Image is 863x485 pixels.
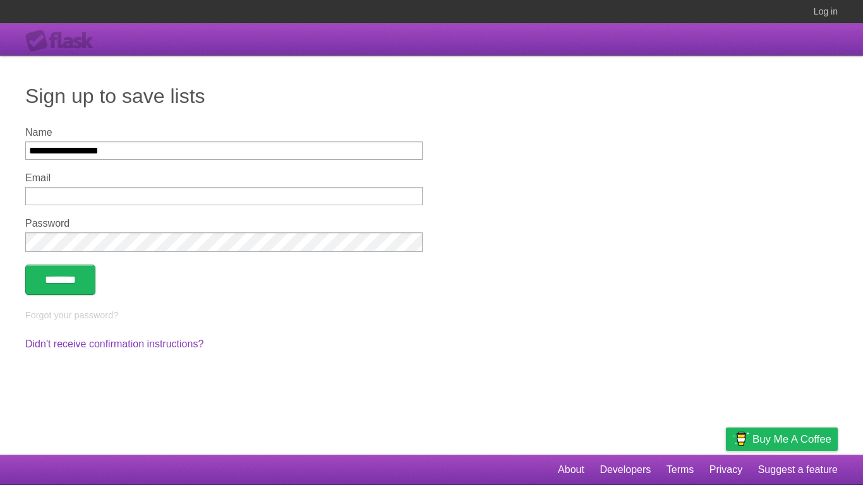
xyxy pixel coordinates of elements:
a: Suggest a feature [758,458,838,482]
img: Buy me a coffee [732,428,749,450]
a: Buy me a coffee [726,428,838,451]
a: Privacy [709,458,742,482]
a: About [558,458,584,482]
a: Didn't receive confirmation instructions? [25,338,203,349]
a: Forgot your password? [25,310,118,320]
label: Name [25,127,423,138]
label: Password [25,218,423,229]
h1: Sign up to save lists [25,81,838,111]
span: Buy me a coffee [752,428,831,450]
div: Flask [25,30,101,52]
a: Terms [667,458,694,482]
label: Email [25,172,423,184]
a: Developers [600,458,651,482]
